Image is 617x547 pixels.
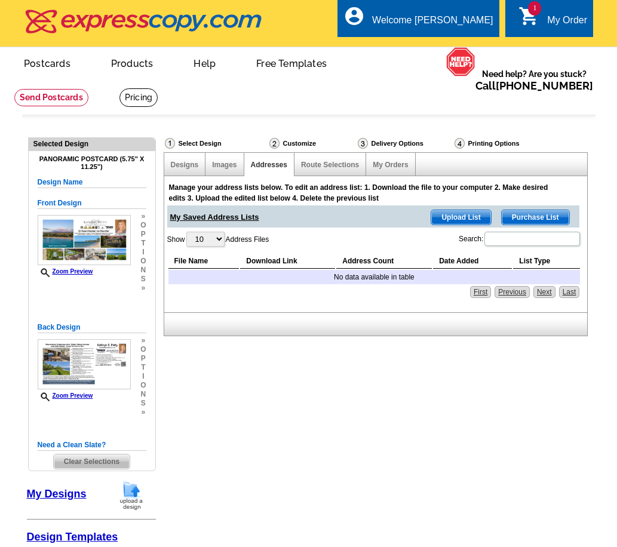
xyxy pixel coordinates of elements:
[559,286,580,298] a: Last
[140,390,146,399] span: n
[533,286,555,298] a: Next
[547,15,587,32] div: My Order
[140,408,146,417] span: »
[502,210,569,225] span: Purchase List
[518,13,587,28] a: 1 shopping_cart My Order
[38,177,146,188] h5: Design Name
[140,381,146,390] span: o
[140,336,146,345] span: »
[29,138,155,149] div: Selected Design
[470,286,491,298] a: First
[513,254,580,269] th: List Type
[168,270,581,284] td: No data available in table
[38,268,93,275] a: Zoom Preview
[27,531,118,543] a: Design Templates
[140,399,146,408] span: s
[140,248,146,257] span: i
[170,205,259,223] span: My Saved Address Lists
[38,392,93,399] a: Zoom Preview
[140,230,146,239] span: p
[269,138,280,149] img: Customize
[475,68,593,92] span: Need help? Are you stuck?
[140,221,146,230] span: o
[140,266,146,275] span: n
[431,210,490,225] span: Upload List
[164,137,268,152] div: Select Design
[140,345,146,354] span: o
[140,354,146,363] span: p
[268,137,357,149] div: Customize
[343,5,365,27] i: account_circle
[140,363,146,372] span: t
[140,275,146,284] span: s
[446,47,475,76] img: help
[5,48,90,76] a: Postcards
[212,161,237,169] a: Images
[372,15,493,32] div: Welcome [PERSON_NAME]
[237,48,346,76] a: Free Templates
[373,161,408,169] a: My Orders
[174,48,235,76] a: Help
[140,212,146,221] span: »
[357,137,453,152] div: Delivery Options
[140,372,146,381] span: i
[336,254,432,269] th: Address Count
[301,161,359,169] a: Route Selections
[495,286,530,298] a: Previous
[38,155,146,171] h4: Panoramic Postcard (5.75" x 11.25")
[38,198,146,209] h5: Front Design
[358,138,368,149] img: Delivery Options
[251,161,287,169] a: Addresses
[475,79,593,92] span: Call
[240,254,335,269] th: Download Link
[140,257,146,266] span: o
[140,284,146,293] span: »
[165,138,175,149] img: Select Design
[186,232,225,247] select: ShowAddress Files
[433,254,512,269] th: Date Added
[459,231,581,247] label: Search:
[518,5,540,27] i: shopping_cart
[168,254,240,269] th: File Name
[38,339,131,389] img: small-thumb.jpg
[116,480,147,511] img: upload-design
[38,440,146,451] h5: Need a Clean Slate?
[455,138,465,149] img: Printing Options & Summary
[453,137,560,149] div: Printing Options
[449,509,617,547] iframe: LiveChat chat widget
[484,232,580,246] input: Search:
[528,1,541,16] span: 1
[496,79,593,92] a: [PHONE_NUMBER]
[140,239,146,248] span: t
[167,231,269,248] label: Show Address Files
[92,48,173,76] a: Products
[38,215,131,265] img: small-thumb.jpg
[54,454,130,469] span: Clear Selections
[38,322,146,333] h5: Back Design
[169,182,557,204] div: Manage your address lists below. To edit an address list: 1. Download the file to your computer 2...
[171,161,199,169] a: Designs
[27,488,87,500] a: My Designs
